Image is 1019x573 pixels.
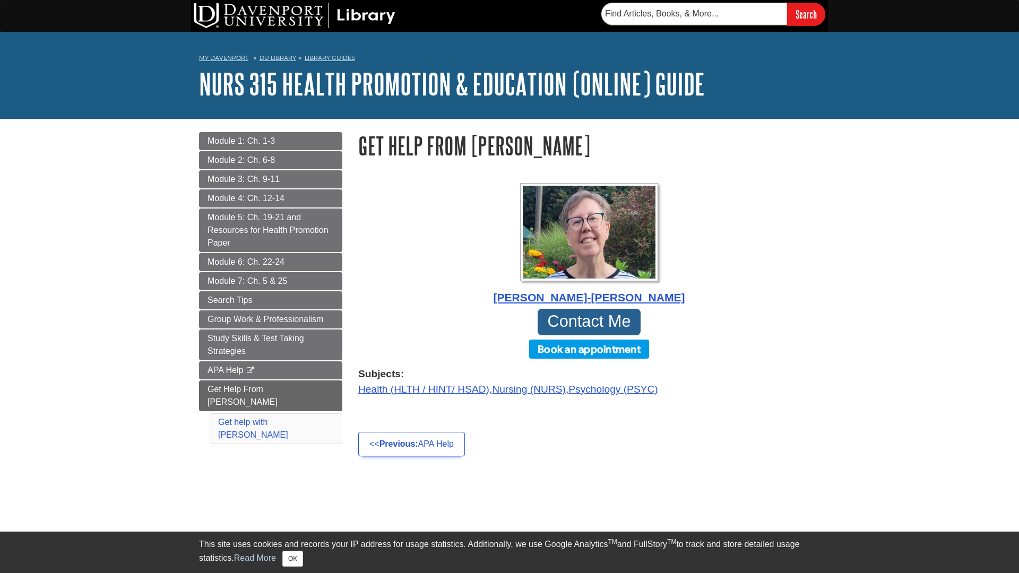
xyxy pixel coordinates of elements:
a: Health (HLTH / HINT/ HSAD) [358,384,489,395]
a: Get Help From [PERSON_NAME] [199,380,342,411]
span: Module 7: Ch. 5 & 25 [208,276,287,285]
strong: Previous: [379,439,418,448]
sup: TM [608,538,617,545]
a: Module 6: Ch. 22-24 [199,253,342,271]
span: APA Help [208,366,243,375]
input: Find Articles, Books, & More... [601,3,787,25]
nav: breadcrumb [199,51,820,68]
a: Search Tips [199,291,342,309]
a: NURS 315 Health Promotion & Education (Online) Guide [199,67,705,100]
img: Profile Photo [520,183,658,281]
a: Module 2: Ch. 6-8 [199,151,342,169]
span: Get Help From [PERSON_NAME] [208,385,278,406]
span: Module 3: Ch. 9-11 [208,175,280,184]
a: Module 5: Ch. 19-21 and Resources for Health Promotion Paper [199,209,342,252]
input: Search [787,3,825,25]
span: Group Work & Professionalism [208,315,323,324]
button: Book an appointment [529,340,649,359]
a: Module 1: Ch. 1-3 [199,132,342,150]
div: Guide Page Menu [199,132,342,446]
span: Module 6: Ch. 22-24 [208,257,284,266]
i: This link opens in a new window [246,367,255,374]
strong: Subjects: [358,367,820,382]
a: Module 7: Ch. 5 & 25 [199,272,342,290]
a: Contact Me [538,309,641,335]
sup: TM [667,538,676,545]
div: [PERSON_NAME]-[PERSON_NAME] [358,289,820,306]
a: Study Skills & Test Taking Strategies [199,329,342,360]
form: Searches DU Library's articles, books, and more [601,3,825,25]
div: This site uses cookies and records your IP address for usage statistics. Additionally, we use Goo... [199,538,820,567]
a: Module 4: Ch. 12-14 [199,189,342,207]
a: Profile Photo [PERSON_NAME]-[PERSON_NAME] [358,183,820,306]
span: Search Tips [208,296,252,305]
a: Library Guides [305,54,355,62]
img: DU Library [194,3,395,28]
a: DU Library [260,54,296,62]
span: Module 2: Ch. 6-8 [208,155,275,164]
a: Get help with [PERSON_NAME] [218,418,288,439]
a: Nursing (NURS) [492,384,566,395]
h1: Get Help From [PERSON_NAME] [358,132,820,159]
a: Group Work & Professionalism [199,310,342,328]
span: Module 1: Ch. 1-3 [208,136,275,145]
a: Psychology (PSYC) [568,384,658,395]
a: <<Previous:APA Help [358,432,465,456]
a: Read More [234,553,276,562]
span: Module 4: Ch. 12-14 [208,194,284,203]
div: , , [358,367,820,397]
button: Close [282,551,303,567]
span: Study Skills & Test Taking Strategies [208,334,304,355]
a: My Davenport [199,54,248,63]
a: APA Help [199,361,342,379]
a: Module 3: Ch. 9-11 [199,170,342,188]
span: Module 5: Ch. 19-21 and Resources for Health Promotion Paper [208,213,329,247]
